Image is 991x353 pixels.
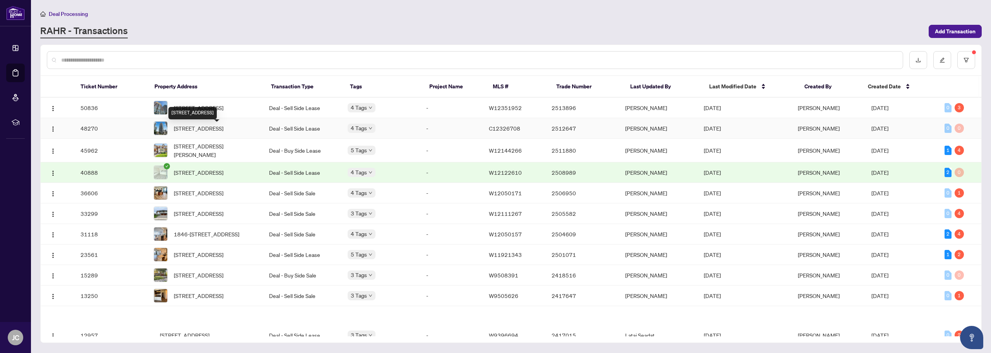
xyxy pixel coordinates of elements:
[420,183,483,203] td: -
[423,76,487,98] th: Project Name
[420,98,483,118] td: -
[263,98,341,118] td: Deal - Sell Side Lease
[50,273,56,279] img: Logo
[955,188,964,198] div: 1
[50,105,56,112] img: Logo
[545,203,619,224] td: 2505582
[47,329,59,341] button: Logo
[955,331,964,340] div: 2
[955,229,964,239] div: 4
[945,291,952,300] div: 0
[703,76,798,98] th: Last Modified Date
[871,210,888,217] span: [DATE]
[263,118,341,139] td: Deal - Sell Side Lease
[945,168,952,177] div: 2
[871,169,888,176] span: [DATE]
[12,332,19,343] span: JC
[351,209,367,218] span: 3 Tags
[174,291,223,300] span: [STREET_ADDRESS]
[871,104,888,111] span: [DATE]
[369,253,372,257] span: down
[545,265,619,286] td: 2418516
[945,331,952,340] div: 0
[174,209,223,218] span: [STREET_ADDRESS]
[154,207,167,220] img: thumbnail-img
[164,163,170,169] span: check-circle
[550,76,624,98] th: Trade Number
[263,203,341,224] td: Deal - Sell Side Sale
[420,224,483,245] td: -
[47,187,59,199] button: Logo
[704,189,721,196] span: [DATE]
[798,189,840,196] span: [PERSON_NAME]
[74,98,147,118] td: 50836
[798,125,840,132] span: [PERSON_NAME]
[74,265,147,286] td: 15289
[871,189,888,196] span: [DATE]
[871,272,888,279] span: [DATE]
[174,124,223,133] span: [STREET_ADDRESS]
[168,107,217,119] div: [STREET_ADDRESS]
[50,170,56,176] img: Logo
[74,286,147,306] td: 13250
[351,270,367,279] span: 3 Tags
[704,169,721,176] span: [DATE]
[955,291,964,300] div: 1
[369,212,372,215] span: down
[50,148,56,154] img: Logo
[74,224,147,245] td: 31118
[154,227,167,241] img: thumbnail-img
[351,291,367,300] span: 3 Tags
[369,294,372,298] span: down
[489,104,522,111] span: W12351952
[369,148,372,152] span: down
[798,76,862,98] th: Created By
[154,122,167,135] img: thumbnail-img
[545,286,619,306] td: 2417647
[369,126,372,130] span: down
[868,82,901,91] span: Created Date
[871,251,888,258] span: [DATE]
[871,147,888,154] span: [DATE]
[50,293,56,300] img: Logo
[50,232,56,238] img: Logo
[933,51,951,69] button: edit
[489,189,522,196] span: W12050171
[174,168,223,177] span: [STREET_ADDRESS]
[704,272,721,279] span: [DATE]
[545,224,619,245] td: 2504609
[619,98,698,118] td: [PERSON_NAME]
[174,271,223,279] span: [STREET_ADDRESS]
[955,250,964,259] div: 2
[704,104,721,111] span: [DATE]
[40,24,128,38] a: RAHR - Transactions
[154,269,167,282] img: thumbnail-img
[74,162,147,183] td: 40888
[50,126,56,132] img: Logo
[420,203,483,224] td: -
[489,147,522,154] span: W12144266
[174,103,223,112] span: [STREET_ADDRESS]
[369,273,372,277] span: down
[798,292,840,299] span: [PERSON_NAME]
[955,103,964,112] div: 3
[798,231,840,238] span: [PERSON_NAME]
[174,142,257,159] span: [STREET_ADDRESS][PERSON_NAME]
[619,139,698,162] td: [PERSON_NAME]
[798,147,840,154] span: [PERSON_NAME]
[862,76,936,98] th: Created Date
[369,232,372,236] span: down
[263,139,341,162] td: Deal - Buy Side Lease
[351,188,367,197] span: 4 Tags
[489,332,518,339] span: W9396694
[704,251,721,258] span: [DATE]
[619,183,698,203] td: [PERSON_NAME]
[545,98,619,118] td: 2513896
[945,250,952,259] div: 1
[351,229,367,238] span: 4 Tags
[955,124,964,133] div: 0
[50,211,56,217] img: Logo
[871,332,888,339] span: [DATE]
[545,245,619,265] td: 2501071
[74,245,147,265] td: 23561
